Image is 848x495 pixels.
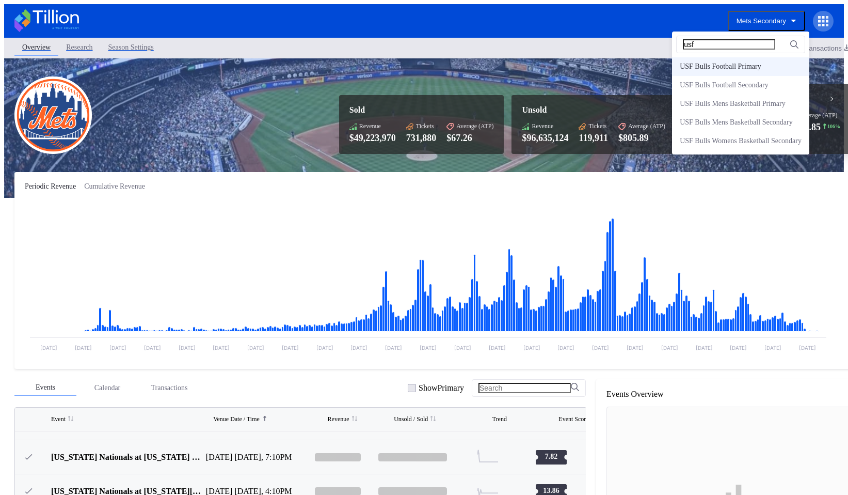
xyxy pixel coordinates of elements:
[680,118,793,127] div: USF Bulls Mens Basketball Secondary
[680,100,786,108] div: USF Bulls Mens Basketball Primary
[680,63,761,71] div: USF Bulls Football Primary
[680,81,769,89] div: USF Bulls Football Secondary
[680,137,802,145] div: USF Bulls Womens Basketball Secondary
[683,39,775,50] input: Search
